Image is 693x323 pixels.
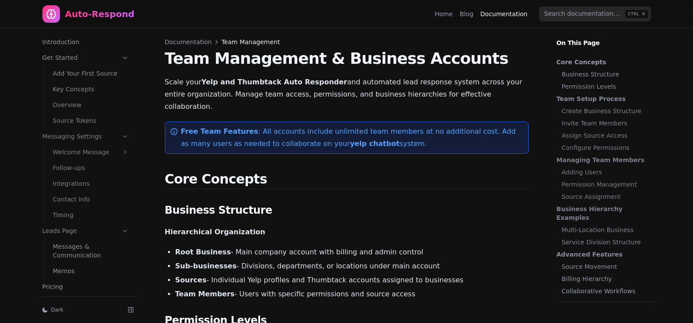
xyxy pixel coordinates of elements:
[175,261,529,271] li: - Divisions, departments, or locations under main account
[39,51,132,65] a: Get Started
[562,143,650,152] a: Configure Permissions
[49,264,132,278] a: Memos
[562,70,650,79] a: Business Structure
[202,78,347,86] strong: Yelp and Thumbtack Auto Responder
[562,192,650,201] a: Source Assignment
[65,8,135,20] div: Auto-Respond
[562,226,650,234] a: Multi-Location Business
[165,228,265,236] strong: Hierarchical Organization
[562,119,650,128] a: Invite Team Members
[562,274,650,283] a: Billing Hierarchy
[125,304,137,316] button: Collapse sidebar
[175,276,207,284] strong: Sources
[39,129,132,143] a: Messaging Settings
[49,145,132,159] a: Welcome Message
[557,299,650,308] a: Security & Access Control
[165,76,529,113] p: Scale your and automated lead response system across your entire organization. Manage team access...
[175,247,529,257] li: - Main company account with billing and admin control
[557,94,650,103] a: Team Setup Process
[165,50,529,67] h1: Team Management & Business Accounts
[539,7,651,21] input: Search documentation…
[557,250,650,259] a: Advanced Features
[42,5,135,23] a: Home page
[562,262,650,271] a: Source Movement
[350,139,399,148] strong: yelp chatbot
[562,131,650,140] a: Assign Source Access
[557,156,650,164] a: Managing Team Members
[39,35,132,49] a: Introduction
[557,205,650,222] a: Business Hierarchy Examples
[49,114,132,128] a: Source Tokens
[39,304,121,316] button: Dark
[562,82,650,91] a: Permission Levels
[181,127,258,135] strong: Free Team Features
[481,10,528,18] a: Documentation
[175,248,231,256] strong: Root Business
[221,38,280,46] span: Team Management
[49,192,132,206] a: Contact Info
[562,238,650,247] a: Service Division Structure
[435,10,453,18] a: Home
[49,208,132,222] a: Timing
[557,58,650,66] a: Core Concepts
[165,38,212,46] a: Documentation
[39,280,132,294] a: Pricing
[165,171,529,189] h2: Core Concepts
[562,287,650,295] a: Collaborative Workflows
[49,161,132,175] a: Follow-ups
[49,66,132,80] a: Add Your First Source
[165,203,529,217] h3: Business Structure
[175,262,237,270] strong: Sub-businesses
[39,295,132,309] a: Analytics & Reporting
[460,10,474,18] a: Blog
[49,240,132,262] a: Messages & Communication
[550,28,662,47] p: On This Page
[49,82,132,96] a: Key Concepts
[49,177,132,191] a: Integrations
[39,224,132,238] a: Leads Page
[49,98,132,112] a: Overview
[175,289,529,299] li: - Users with specific permissions and source access
[562,107,650,115] a: Create Business Structure
[175,275,529,285] li: - Individual Yelp profiles and Thumbtack accounts assigned to businesses
[175,290,235,298] strong: Team Members
[562,168,650,177] a: Adding Users
[181,125,521,150] p: : All accounts include unlimited team members at no additional cost. Add as many users as needed ...
[562,180,650,189] a: Permission Management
